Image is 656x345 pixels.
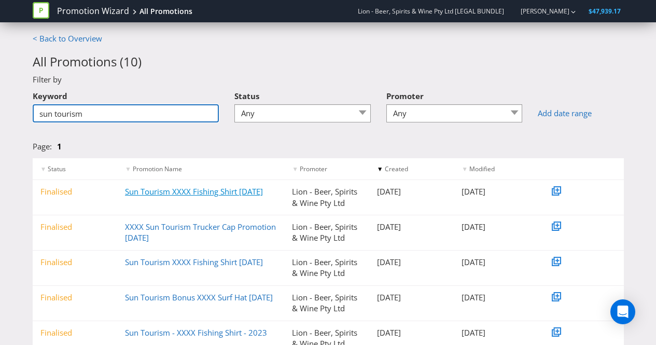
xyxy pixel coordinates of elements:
[510,7,569,16] a: [PERSON_NAME]
[133,164,182,173] span: Promotion Name
[33,33,102,44] a: < Back to Overview
[33,186,118,197] div: Finalised
[125,327,267,338] a: Sun Tourism - XXXX Fishing Shirt - 2023
[369,257,454,268] div: [DATE]
[284,257,369,279] div: Lion - Beer, Spirits & Wine Pty Ltd
[469,164,495,173] span: Modified
[369,186,454,197] div: [DATE]
[589,7,621,16] span: $47,939.17
[125,222,276,243] a: XXXX Sun Tourism Trucker Cap Promotion [DATE]
[125,257,263,267] a: Sun Tourism XXXX Fishing Shirt [DATE]
[33,257,118,268] div: Finalised
[33,292,118,303] div: Finalised
[284,292,369,314] div: Lion - Beer, Spirits & Wine Pty Ltd
[284,222,369,244] div: Lion - Beer, Spirits & Wine Pty Ltd
[369,327,454,338] div: [DATE]
[33,327,118,338] div: Finalised
[33,104,219,122] input: Filter promotions...
[538,108,623,119] a: Add date range
[377,164,383,173] span: ▼
[33,86,67,102] label: Keyword
[300,164,327,173] span: Promoter
[33,141,52,151] span: Page:
[369,292,454,303] div: [DATE]
[25,74,632,85] div: Filter by
[358,7,504,16] span: Lion - Beer, Spirits & Wine Pty Ltd [LEGAL BUNDLE]
[385,164,408,173] span: Created
[369,222,454,232] div: [DATE]
[125,164,131,173] span: ▼
[234,91,259,101] span: Status
[139,6,192,17] div: All Promotions
[125,292,273,302] a: Sun Tourism Bonus XXXX Surf Hat [DATE]
[462,164,468,173] span: ▼
[454,327,539,338] div: [DATE]
[57,141,62,151] a: 1
[123,53,138,70] span: 10
[57,5,129,17] a: Promotion Wizard
[454,186,539,197] div: [DATE]
[48,164,66,173] span: Status
[125,186,263,197] a: Sun Tourism XXXX Fishing Shirt [DATE]
[33,222,118,232] div: Finalised
[454,222,539,232] div: [DATE]
[386,91,424,101] span: Promoter
[33,53,123,70] span: All Promotions (
[284,186,369,209] div: Lion - Beer, Spirits & Wine Pty Ltd
[610,299,635,324] div: Open Intercom Messenger
[138,53,142,70] span: )
[454,257,539,268] div: [DATE]
[40,164,47,173] span: ▼
[292,164,298,173] span: ▼
[454,292,539,303] div: [DATE]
